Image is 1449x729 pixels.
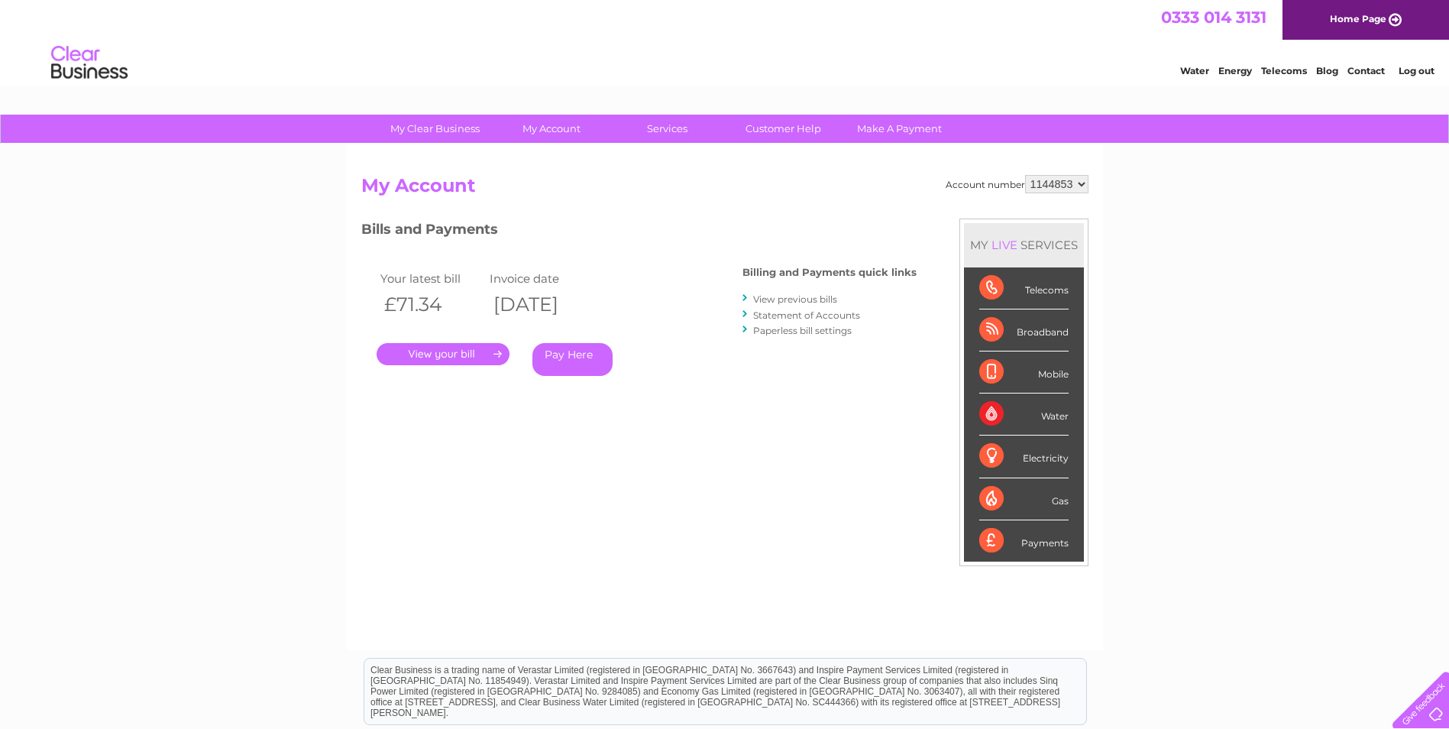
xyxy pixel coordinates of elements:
[532,343,613,376] a: Pay Here
[1347,65,1385,76] a: Contact
[720,115,846,143] a: Customer Help
[979,267,1069,309] div: Telecoms
[1261,65,1307,76] a: Telecoms
[1161,8,1266,27] a: 0333 014 3131
[377,268,487,289] td: Your latest bill
[979,520,1069,562] div: Payments
[604,115,730,143] a: Services
[50,40,128,86] img: logo.png
[486,289,596,320] th: [DATE]
[979,478,1069,520] div: Gas
[979,352,1069,394] div: Mobile
[1316,65,1338,76] a: Blog
[361,175,1088,204] h2: My Account
[753,293,837,305] a: View previous bills
[742,267,917,278] h4: Billing and Payments quick links
[979,436,1069,478] div: Electricity
[979,394,1069,436] div: Water
[988,238,1020,252] div: LIVE
[979,309,1069,352] div: Broadband
[361,219,917,245] h3: Bills and Payments
[946,175,1088,193] div: Account number
[1180,65,1209,76] a: Water
[1218,65,1252,76] a: Energy
[377,343,509,365] a: .
[364,8,1086,74] div: Clear Business is a trading name of Verastar Limited (registered in [GEOGRAPHIC_DATA] No. 3667643...
[964,223,1084,267] div: MY SERVICES
[753,325,852,336] a: Paperless bill settings
[377,289,487,320] th: £71.34
[488,115,614,143] a: My Account
[836,115,962,143] a: Make A Payment
[372,115,498,143] a: My Clear Business
[753,309,860,321] a: Statement of Accounts
[486,268,596,289] td: Invoice date
[1399,65,1434,76] a: Log out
